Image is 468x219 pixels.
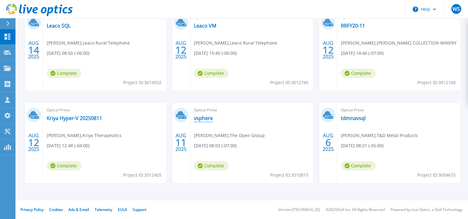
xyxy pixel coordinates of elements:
[341,50,384,57] span: [DATE] 14:40 (-07:00)
[47,115,102,121] a: Kriya Hyper-V 20250811
[341,161,376,170] span: Complete
[47,142,89,149] span: [DATE] 12:48 (-04:00)
[175,140,187,145] span: 11
[20,207,44,212] a: Privacy Policy
[323,47,334,53] span: 12
[390,208,462,212] li: Powered by Live Optics, a Dell Technology
[47,107,162,114] span: Optical Prime
[47,50,89,57] span: [DATE] 08:50 (-06:00)
[270,172,308,178] span: Project ID: 3010815
[341,107,457,114] span: Optical Prime
[194,69,229,78] span: Complete
[28,39,40,61] div: AUG 2025
[118,207,127,212] a: EULA
[341,115,366,121] a: tdmnavsql
[28,140,39,145] span: 12
[194,40,277,46] span: [PERSON_NAME] , Leaco Rural Telephone
[341,142,384,149] span: [DATE] 08:21 (-05:00)
[47,69,81,78] span: Complete
[325,140,331,145] span: 6
[417,172,456,178] span: Project ID: 3004675
[49,207,63,212] a: Cookies
[47,132,122,139] span: [PERSON_NAME] , Kriya Therapeutics
[123,172,161,178] span: Project ID: 3012405
[270,79,308,86] span: Project ID: 3012745
[326,208,385,212] li: © 2025 Dell Inc. All Rights Reserved
[133,207,146,212] a: Support
[175,131,187,154] div: AUG 2025
[194,50,237,57] span: [DATE] 15:45 (-06:00)
[194,115,213,121] a: vsphere
[194,23,216,29] a: Leaco VM
[452,6,460,11] span: WS
[341,69,376,78] span: Complete
[28,47,39,53] span: 14
[194,142,237,149] span: [DATE] 08:03 (-07:00)
[194,161,229,170] span: Complete
[194,107,310,114] span: Optical Prime
[68,207,89,212] a: Ads & Email
[194,132,265,139] span: [PERSON_NAME] , The Open Grpup
[95,207,112,212] a: Telemetry
[175,47,187,53] span: 12
[322,131,334,154] div: AUG 2025
[175,39,187,61] div: AUG 2025
[341,40,457,46] span: [PERSON_NAME] , [PERSON_NAME] COLLECTION WINERY
[47,161,81,170] span: Complete
[278,208,320,212] li: Version: [TECHNICAL_ID]
[417,79,456,86] span: Project ID: 3012740
[47,23,71,29] a: Leaco SQL
[47,40,130,46] span: [PERSON_NAME] , Leaco Rural Telephone
[341,132,418,139] span: [PERSON_NAME] , T&D Metal Products
[322,39,334,61] div: AUG 2025
[341,23,365,29] a: RRFY20-11
[123,79,161,86] span: Project ID: 3014932
[28,131,40,154] div: AUG 2025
